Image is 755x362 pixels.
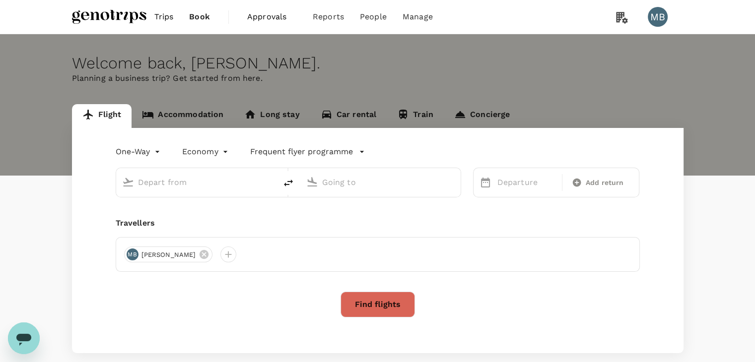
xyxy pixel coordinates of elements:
[310,104,387,128] a: Car rental
[72,72,684,84] p: Planning a business trip? Get started from here.
[497,177,556,188] p: Departure
[182,144,230,160] div: Economy
[403,11,433,23] span: Manage
[116,144,162,160] div: One-Way
[132,104,234,128] a: Accommodation
[72,6,146,28] img: Genotrips - ALL
[454,181,456,183] button: Open
[250,146,365,158] button: Frequent flyer programme
[8,322,40,354] iframe: Button to launch messaging window
[360,11,387,23] span: People
[72,54,684,72] div: Welcome back , [PERSON_NAME] .
[189,11,210,23] span: Book
[234,104,310,128] a: Long stay
[276,171,300,195] button: delete
[648,7,668,27] div: MB
[136,250,202,260] span: [PERSON_NAME]
[154,11,174,23] span: Trips
[250,146,353,158] p: Frequent flyer programme
[124,246,213,262] div: MB[PERSON_NAME]
[247,11,297,23] span: Approvals
[270,181,272,183] button: Open
[72,104,132,128] a: Flight
[586,178,624,188] span: Add return
[444,104,520,128] a: Concierge
[313,11,344,23] span: Reports
[341,292,415,317] button: Find flights
[322,175,440,190] input: Going to
[127,248,138,260] div: MB
[387,104,444,128] a: Train
[116,217,640,229] div: Travellers
[138,175,256,190] input: Depart from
